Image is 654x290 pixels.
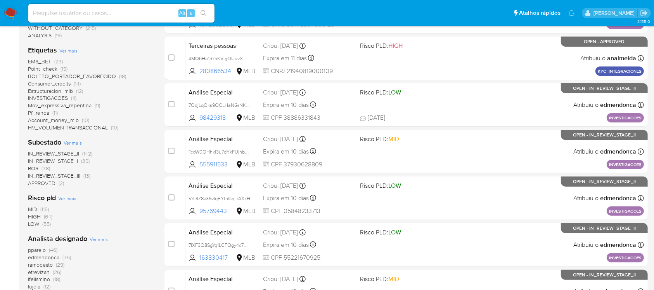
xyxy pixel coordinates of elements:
a: Notificações [568,10,575,16]
a: Sair [640,9,648,17]
span: Atalhos rápidos [519,9,561,17]
span: s [190,9,192,17]
input: Pesquise usuários ou casos... [28,8,215,18]
p: adriano.brito@mercadolivre.com [593,9,637,17]
span: Alt [179,9,185,17]
button: search-icon [196,8,211,19]
span: 3.155.0 [637,18,650,24]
